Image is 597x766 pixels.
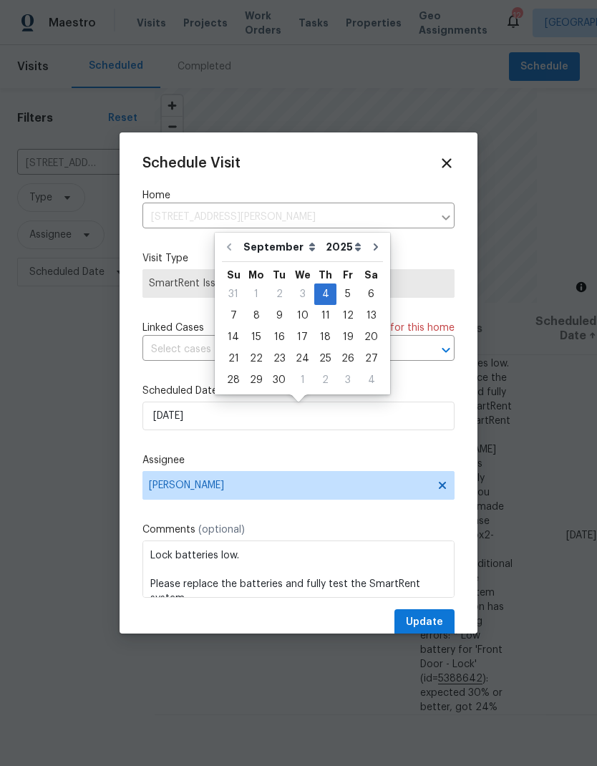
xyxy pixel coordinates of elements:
[142,523,455,537] label: Comments
[406,614,443,631] span: Update
[149,276,448,291] span: SmartRent Issue
[336,327,359,347] div: 19
[222,327,245,347] div: 14
[359,369,383,391] div: Sat Oct 04 2025
[245,349,268,369] div: 22
[268,283,291,305] div: Tue Sep 02 2025
[268,348,291,369] div: Tue Sep 23 2025
[291,305,314,326] div: Wed Sep 10 2025
[240,236,322,258] select: Month
[291,284,314,304] div: 3
[319,270,332,280] abbr: Thursday
[245,369,268,391] div: Mon Sep 29 2025
[439,155,455,171] span: Close
[359,305,383,326] div: Sat Sep 13 2025
[359,326,383,348] div: Sat Sep 20 2025
[222,283,245,305] div: Sun Aug 31 2025
[291,348,314,369] div: Wed Sep 24 2025
[295,270,311,280] abbr: Wednesday
[222,284,245,304] div: 31
[291,283,314,305] div: Wed Sep 03 2025
[268,326,291,348] div: Tue Sep 16 2025
[291,370,314,390] div: 1
[268,370,291,390] div: 30
[291,349,314,369] div: 24
[314,326,336,348] div: Thu Sep 18 2025
[245,305,268,326] div: Mon Sep 08 2025
[359,284,383,304] div: 6
[359,283,383,305] div: Sat Sep 06 2025
[222,306,245,326] div: 7
[336,326,359,348] div: Fri Sep 19 2025
[149,480,429,491] span: [PERSON_NAME]
[245,326,268,348] div: Mon Sep 15 2025
[268,306,291,326] div: 9
[314,348,336,369] div: Thu Sep 25 2025
[222,349,245,369] div: 21
[245,348,268,369] div: Mon Sep 22 2025
[436,340,456,360] button: Open
[314,369,336,391] div: Thu Oct 02 2025
[364,270,378,280] abbr: Saturday
[245,327,268,347] div: 15
[142,251,455,266] label: Visit Type
[336,348,359,369] div: Fri Sep 26 2025
[336,306,359,326] div: 12
[291,326,314,348] div: Wed Sep 17 2025
[245,284,268,304] div: 1
[336,284,359,304] div: 5
[268,327,291,347] div: 16
[394,609,455,636] button: Update
[314,370,336,390] div: 2
[336,370,359,390] div: 3
[314,283,336,305] div: Thu Sep 04 2025
[198,525,245,535] span: (optional)
[222,370,245,390] div: 28
[142,206,433,228] input: Enter in an address
[314,284,336,304] div: 4
[291,369,314,391] div: Wed Oct 01 2025
[336,305,359,326] div: Fri Sep 12 2025
[359,306,383,326] div: 13
[142,453,455,467] label: Assignee
[142,321,204,335] span: Linked Cases
[142,188,455,203] label: Home
[336,283,359,305] div: Fri Sep 05 2025
[222,326,245,348] div: Sun Sep 14 2025
[314,327,336,347] div: 18
[365,233,387,261] button: Go to next month
[142,384,455,398] label: Scheduled Date
[314,305,336,326] div: Thu Sep 11 2025
[273,270,286,280] abbr: Tuesday
[314,349,336,369] div: 25
[245,306,268,326] div: 8
[245,370,268,390] div: 29
[227,270,241,280] abbr: Sunday
[268,369,291,391] div: Tue Sep 30 2025
[218,233,240,261] button: Go to previous month
[314,306,336,326] div: 11
[142,402,455,430] input: M/D/YYYY
[142,540,455,598] textarea: Lock batteries low. Please replace the batteries and fully test the SmartRent system. SmartRent U...
[343,270,353,280] abbr: Friday
[268,284,291,304] div: 2
[336,349,359,369] div: 26
[359,327,383,347] div: 20
[359,349,383,369] div: 27
[359,370,383,390] div: 4
[222,369,245,391] div: Sun Sep 28 2025
[245,283,268,305] div: Mon Sep 01 2025
[222,348,245,369] div: Sun Sep 21 2025
[322,236,365,258] select: Year
[268,305,291,326] div: Tue Sep 09 2025
[142,339,414,361] input: Select cases
[142,156,241,170] span: Schedule Visit
[268,349,291,369] div: 23
[291,306,314,326] div: 10
[291,327,314,347] div: 17
[248,270,264,280] abbr: Monday
[336,369,359,391] div: Fri Oct 03 2025
[359,348,383,369] div: Sat Sep 27 2025
[222,305,245,326] div: Sun Sep 07 2025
